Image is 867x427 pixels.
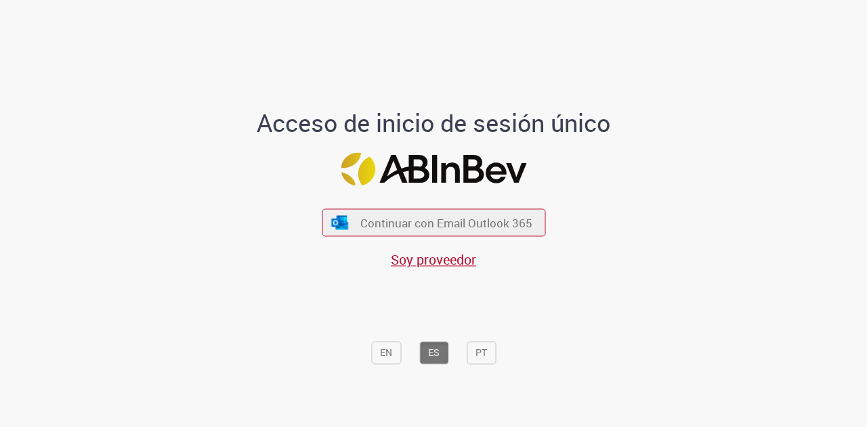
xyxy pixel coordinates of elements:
[322,208,545,236] button: ícone Azure/Microsoft 360 Continuar con Email Outlook 365
[371,341,401,364] button: EN
[391,251,476,269] a: Soy proveedor
[341,153,526,186] img: Logo ABInBev
[246,110,622,137] h1: Acceso de inicio de sesión único
[360,215,532,231] span: Continuar con Email Outlook 365
[419,341,448,364] button: ES
[467,341,496,364] button: PT
[331,215,350,229] img: ícone Azure/Microsoft 360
